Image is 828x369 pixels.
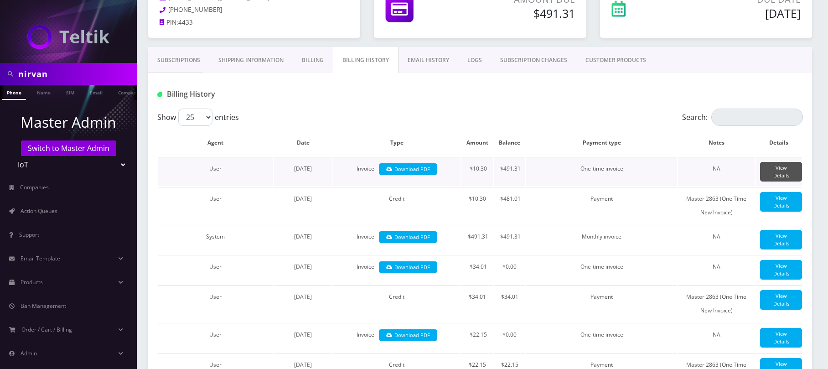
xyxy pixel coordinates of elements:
[158,323,273,352] td: User
[678,130,755,156] th: Notes
[494,157,525,186] td: -$491.31
[85,85,107,99] a: Email
[682,109,803,126] label: Search:
[333,187,461,224] td: Credit
[333,47,398,73] a: Billing History
[158,225,273,254] td: System
[494,225,525,254] td: -$491.31
[294,361,312,369] span: [DATE]
[21,349,37,357] span: Admin
[333,323,461,352] td: Invoice
[461,323,493,352] td: -$22.15
[20,183,49,191] span: Companies
[333,285,461,322] td: Credit
[491,47,576,73] a: SUBSCRIPTION CHANGES
[526,130,677,156] th: Payment type
[157,109,239,126] label: Show entries
[461,157,493,186] td: -$10.30
[494,323,525,352] td: $0.00
[157,90,363,99] h1: Billing History
[756,130,802,156] th: Details
[293,47,333,73] a: Billing
[379,231,438,244] a: Download PDF
[678,285,755,322] td: Master 2863 (One Time New Invoice)
[294,293,312,301] span: [DATE]
[2,85,26,100] a: Phone
[526,187,677,224] td: Payment
[461,130,493,156] th: Amount
[333,130,461,156] th: Type
[168,5,222,14] span: [PHONE_NUMBER]
[461,255,493,284] td: -$34.01
[178,18,193,26] span: 4433
[494,130,525,156] th: Balance
[178,109,212,126] select: Showentries
[461,285,493,322] td: $34.01
[526,285,677,322] td: Payment
[294,331,312,338] span: [DATE]
[379,163,438,176] a: Download PDF
[333,255,461,284] td: Invoice
[21,302,66,310] span: Ban Management
[21,207,57,215] span: Action Queues
[494,285,525,322] td: $34.01
[494,255,525,284] td: $0.00
[678,255,755,284] td: NA
[158,130,273,156] th: Agent
[461,187,493,224] td: $10.30
[458,47,491,73] a: LOGS
[398,47,458,73] a: EMAIL HISTORY
[160,18,178,27] a: PIN:
[760,192,802,212] a: View Details
[21,255,60,262] span: Email Template
[158,285,273,322] td: User
[274,130,332,156] th: Date
[209,47,293,73] a: Shipping Information
[379,329,438,342] a: Download PDF
[62,85,79,99] a: SIM
[678,157,755,186] td: NA
[21,326,72,333] span: Order / Cart / Billing
[294,165,312,172] span: [DATE]
[333,225,461,254] td: Invoice
[760,328,802,348] a: View Details
[526,157,677,186] td: One-time invoice
[158,157,273,186] td: User
[526,323,677,352] td: One-time invoice
[21,140,116,156] a: Switch to Master Admin
[470,6,575,20] h5: $491.31
[760,230,802,249] a: View Details
[158,187,273,224] td: User
[461,225,493,254] td: -$491.31
[18,65,135,83] input: Search in Company
[526,255,677,284] td: One-time invoice
[678,225,755,254] td: NA
[21,278,43,286] span: Products
[148,47,209,73] a: Subscriptions
[678,323,755,352] td: NA
[576,47,655,73] a: CUSTOMER PRODUCTS
[294,233,312,240] span: [DATE]
[294,263,312,270] span: [DATE]
[114,85,144,99] a: Company
[711,109,803,126] input: Search:
[760,260,802,280] a: View Details
[494,187,525,224] td: -$481.01
[333,157,461,186] td: Invoice
[294,195,312,203] span: [DATE]
[760,290,802,310] a: View Details
[379,261,438,274] a: Download PDF
[678,187,755,224] td: Master 2863 (One Time New Invoice)
[19,231,39,239] span: Support
[32,85,55,99] a: Name
[679,6,801,20] h5: [DATE]
[526,225,677,254] td: Monthly invoice
[760,162,802,182] a: View Details
[158,255,273,284] td: User
[27,25,109,49] img: IoT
